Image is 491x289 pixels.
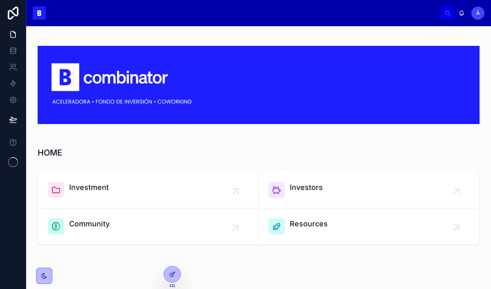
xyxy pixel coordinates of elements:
span: Resources [290,218,328,230]
a: Investors [259,172,479,208]
span: À [476,10,480,16]
span: Community [69,218,110,230]
a: Resources [259,208,479,244]
img: 18445-Captura-de-Pantalla-2024-03-07-a-las-17.49.44.png [38,46,480,124]
img: App logo [33,7,46,20]
div: scrollable content [52,11,440,15]
a: Investment [38,172,259,208]
span: Investors [290,182,323,193]
span: Investment [69,182,109,193]
a: Community [38,208,259,244]
h1: HOME [38,147,62,158]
